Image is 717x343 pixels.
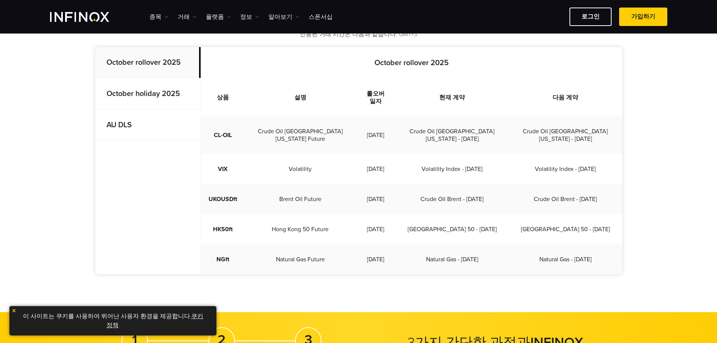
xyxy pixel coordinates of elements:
td: [GEOGRAPHIC_DATA] 50 - [DATE] [509,214,622,244]
td: VIX [201,154,245,184]
td: [DATE] [356,154,396,184]
td: UKOUSDft [201,184,245,214]
td: Volatility Index - [DATE] [509,154,622,184]
th: 설명 [245,79,356,116]
strong: AU DLS [107,120,132,130]
a: 스폰서십 [309,12,333,21]
strong: October holiday 2025 [107,89,180,98]
td: Volatility [245,154,356,184]
th: 현재 계약 [396,79,509,116]
td: Volatility Index - [DATE] [396,154,509,184]
td: CL-OIL [201,116,245,154]
strong: October rollover 2025 [107,58,181,67]
p: 인용된 거래 시간은 다음과 같습니다. GMT+3 [95,30,622,39]
td: Natural Gas - [DATE] [509,244,622,274]
td: [DATE] [356,184,396,214]
a: 플랫폼 [206,12,231,21]
td: Natural Gas Future [245,244,356,274]
td: [DATE] [356,244,396,274]
strong: October rollover 2025 [374,58,449,67]
img: yellow close icon [11,308,17,313]
td: [GEOGRAPHIC_DATA] 50 - [DATE] [396,214,509,244]
td: Natural Gas - [DATE] [396,244,509,274]
a: 알아보기 [268,12,299,21]
a: 로그인 [569,8,612,26]
a: 거래 [178,12,196,21]
td: Crude Oil [GEOGRAPHIC_DATA][US_STATE] - [DATE] [509,116,622,154]
a: 가입하기 [619,8,667,26]
td: NGft [201,244,245,274]
td: Crude Oil [GEOGRAPHIC_DATA][US_STATE] Future [245,116,356,154]
p: 이 사이트는 쿠키를 사용하여 뛰어난 사용자 환경을 제공합니다. . [13,310,213,332]
td: Crude Oil Brent - [DATE] [509,184,622,214]
td: Crude Oil Brent - [DATE] [396,184,509,214]
a: 종목 [149,12,168,21]
td: [DATE] [356,214,396,244]
td: HK50ft [201,214,245,244]
a: INFINOX Logo [50,12,127,22]
td: Crude Oil [GEOGRAPHIC_DATA][US_STATE] - [DATE] [396,116,509,154]
th: 상품 [201,79,245,116]
td: Brent Oil Future [245,184,356,214]
th: 다음 계약 [509,79,622,116]
td: Hong Kong 50 Future [245,214,356,244]
td: [DATE] [356,116,396,154]
a: 정보 [240,12,259,21]
th: 롤오버 일자 [356,79,396,116]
